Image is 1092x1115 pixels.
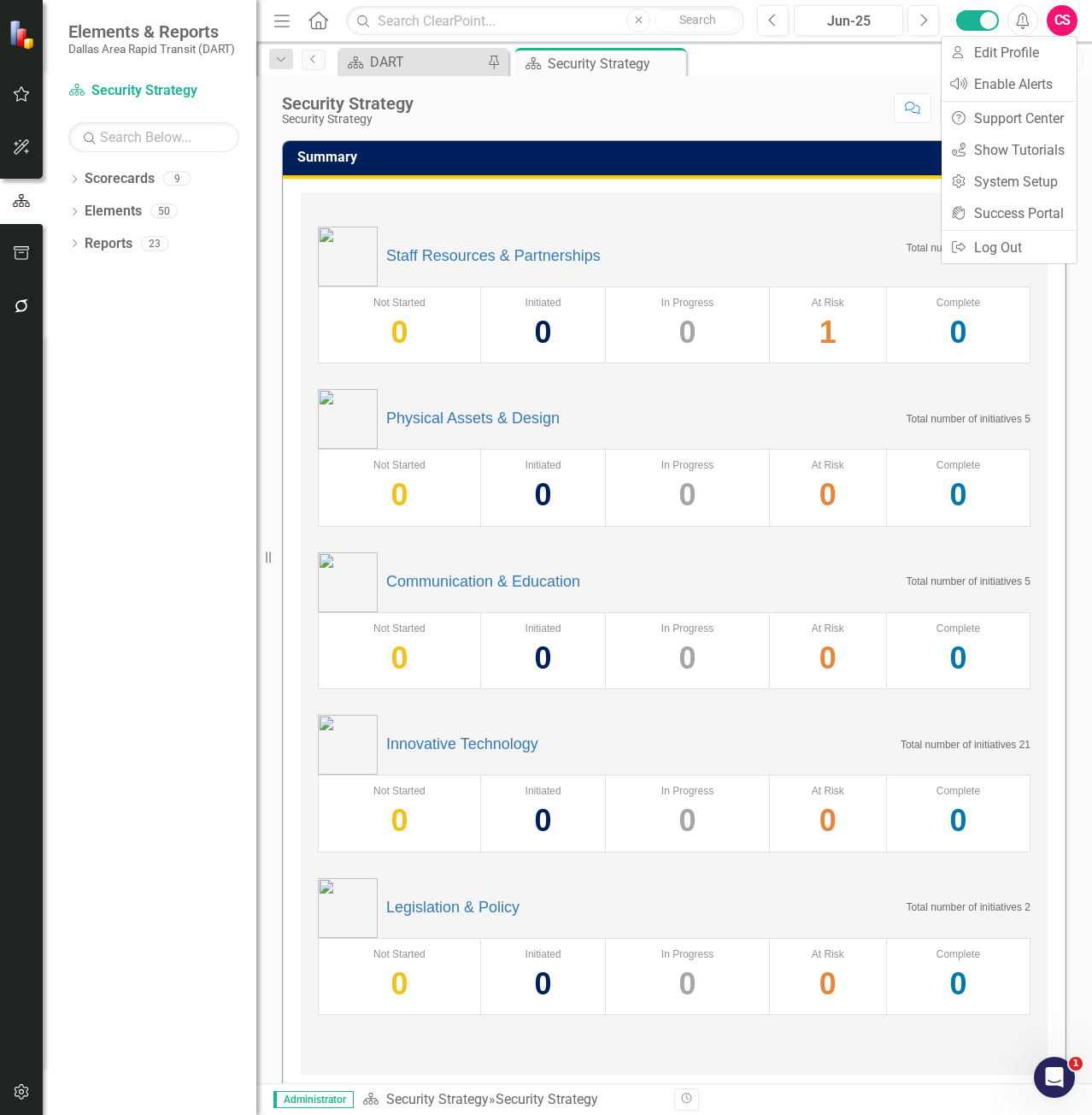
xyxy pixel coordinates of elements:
div: 0 [327,310,472,354]
a: Scorecards [85,169,155,189]
div: At Risk [778,947,878,962]
div: 0 [614,473,760,516]
div: 0 [614,636,760,680]
small: Dallas Area Rapid Transit (DART) [68,42,235,56]
div: 0 [490,636,596,680]
img: Icon%20System_Staff%20v3.png [318,227,378,286]
div: Initiated [490,458,596,473]
div: 0 [895,473,1021,516]
div: Complete [895,458,1021,473]
div: Complete [895,296,1021,310]
div: Security Strategy [548,53,682,74]
a: Innovative Technology [386,736,538,753]
div: Jun-25 [800,11,897,32]
div: 0 [614,962,760,1006]
div: 0 [895,636,1021,680]
input: Search ClearPoint... [346,6,744,36]
span: Elements & Reports [68,21,235,42]
h3: Summary [297,150,1057,165]
a: Security Strategy [68,81,239,101]
p: Total number of initiatives 5 [907,241,1030,270]
img: ClearPoint Strategy [9,20,38,50]
div: 23 [141,236,168,251]
div: 0 [327,962,472,1006]
div: 0 [327,636,472,680]
iframe: Intercom live chat [1034,1057,1075,1098]
div: Not Started [327,622,472,636]
div: Security Strategy [496,1091,598,1107]
div: Initiated [490,296,596,310]
img: Icon%20System_Legislation.png [318,878,378,938]
a: Security Strategy [386,1091,489,1107]
div: 0 [778,799,878,842]
div: 9 [163,172,191,186]
div: At Risk [778,458,878,473]
a: Elements [85,202,142,221]
div: At Risk [778,784,878,799]
div: 0 [614,799,760,842]
div: 0 [490,473,596,516]
div: » [362,1090,661,1110]
div: 0 [327,473,472,516]
span: 1 [1069,1057,1083,1071]
div: 0 [778,962,878,1006]
a: Log Out [942,232,1077,263]
div: At Risk [778,622,878,636]
div: 0 [490,799,596,842]
div: 0 [895,799,1021,842]
div: Initiated [490,947,596,962]
div: 0 [895,962,1021,1006]
div: Not Started [327,296,472,310]
a: Success Portal [942,198,1077,229]
a: Legislation & Policy [386,900,520,917]
div: Not Started [327,947,472,962]
p: Total number of initiatives 21 [901,738,1030,752]
p: Total number of initiatives 5 [907,575,1030,589]
div: In Progress [614,622,760,636]
div: Complete [895,622,1021,636]
div: In Progress [614,784,760,799]
a: Staff Resources & Partnerships [386,248,601,265]
div: 0 [778,636,878,680]
a: DART [342,51,483,73]
div: 0 [895,310,1021,354]
p: Total number of initiatives 2 [907,900,1030,915]
div: DART [370,51,483,73]
div: 50 [150,204,178,219]
div: Security Strategy [282,113,414,126]
a: Physical Assets & Design [386,410,560,428]
a: Show Tutorials [942,134,1077,166]
div: At Risk [778,296,878,310]
a: Reports [85,234,132,254]
input: Search Below... [68,122,239,152]
div: In Progress [614,458,760,473]
img: Icon%20System_Innovative%20Tech.png [318,715,378,775]
div: 0 [614,310,760,354]
p: Total number of initiatives 5 [907,412,1030,427]
a: Support Center [942,103,1077,134]
button: Jun-25 [794,5,903,36]
a: Communication & Education [386,574,580,591]
div: Security Strategy [282,94,414,113]
div: In Progress [614,296,760,310]
div: 0 [490,310,596,354]
a: Enable Alerts [942,68,1077,100]
div: 0 [490,962,596,1006]
div: 0 [327,799,472,842]
div: Complete [895,947,1021,962]
img: Icon%20System_Comm.png [318,552,378,612]
div: Initiated [490,784,596,799]
span: Search [679,13,716,27]
div: 0 [778,473,878,516]
div: In Progress [614,947,760,962]
button: CS [1047,5,1077,36]
div: 1 [778,310,878,354]
div: Initiated [490,622,596,636]
img: Icon%20System_Physical%20Assets.png [318,389,378,449]
div: Not Started [327,784,472,799]
a: System Setup [942,166,1077,198]
button: Search [655,9,740,32]
div: Complete [895,784,1021,799]
div: Not Started [327,458,472,473]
